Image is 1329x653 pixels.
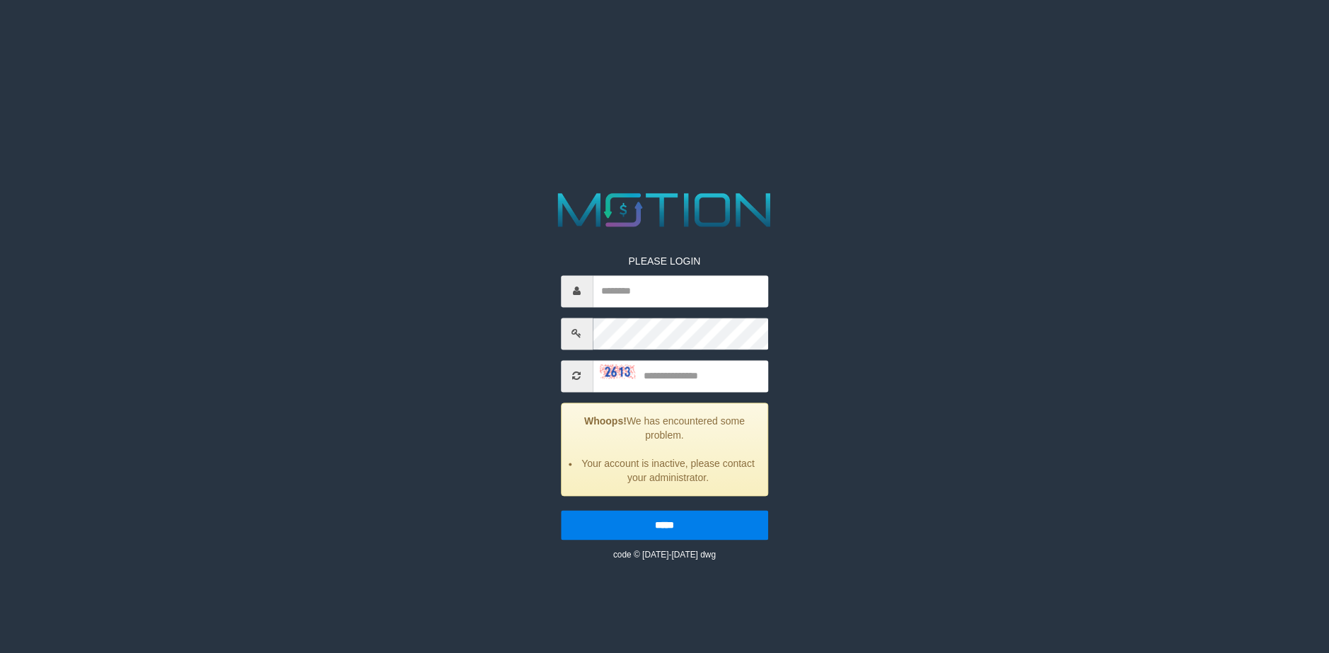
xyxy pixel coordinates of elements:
[561,254,768,268] p: PLEASE LOGIN
[561,403,768,496] div: We has encountered some problem.
[579,456,757,485] li: Your account is inactive, please contact your administrator.
[584,415,627,427] strong: Whoops!
[600,364,635,378] img: captcha
[548,187,781,233] img: MOTION_logo.png
[613,550,716,560] small: code © [DATE]-[DATE] dwg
